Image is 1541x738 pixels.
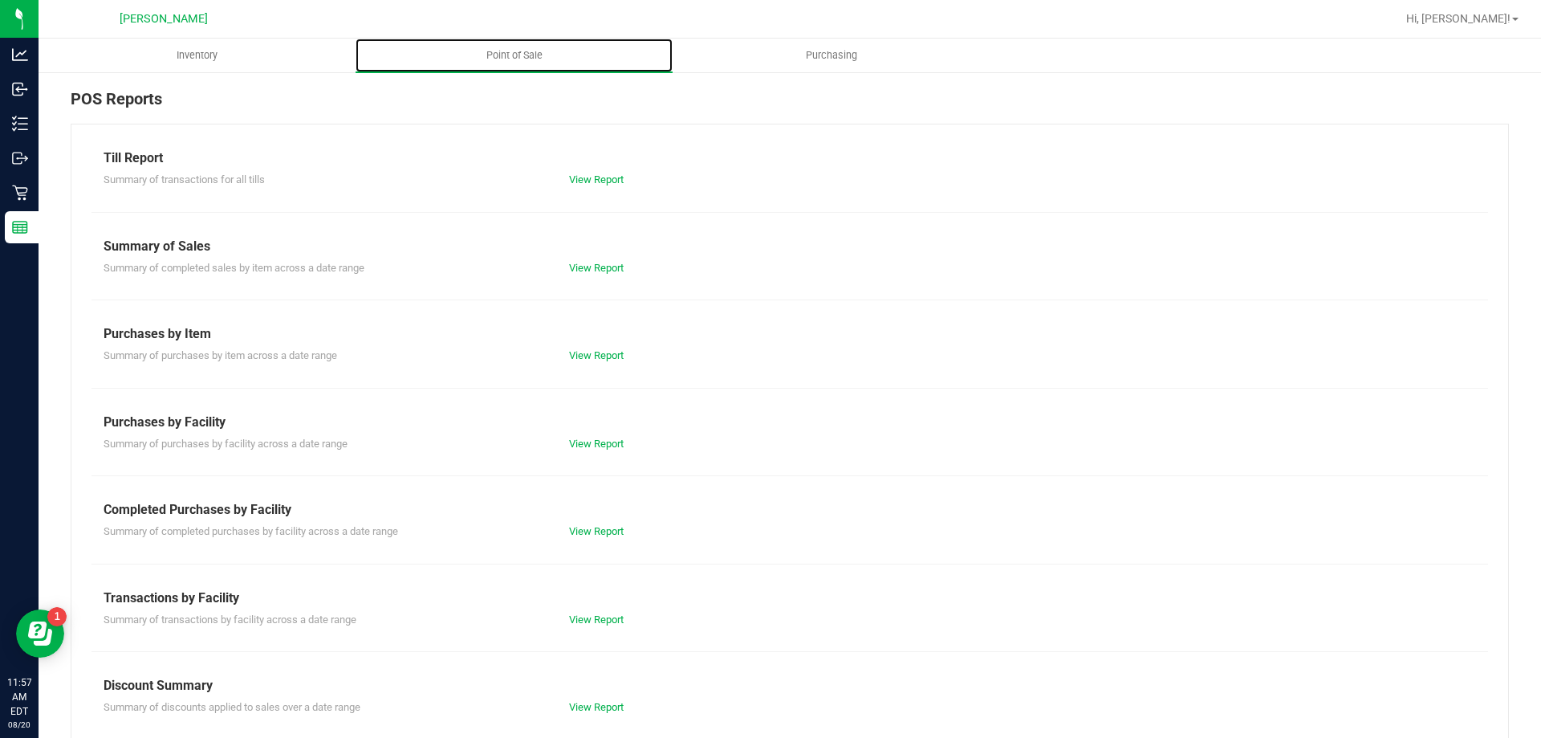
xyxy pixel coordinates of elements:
span: Purchasing [784,48,879,63]
div: Transactions by Facility [104,589,1476,608]
div: Completed Purchases by Facility [104,500,1476,520]
iframe: Resource center unread badge [47,607,67,626]
p: 08/20 [7,719,31,731]
span: Summary of completed sales by item across a date range [104,262,364,274]
a: Point of Sale [356,39,673,72]
span: Summary of transactions for all tills [104,173,265,186]
a: View Report [569,349,624,361]
inline-svg: Analytics [12,47,28,63]
a: View Report [569,262,624,274]
span: Summary of purchases by facility across a date range [104,438,348,450]
span: Hi, [PERSON_NAME]! [1406,12,1511,25]
span: Summary of purchases by item across a date range [104,349,337,361]
div: Purchases by Facility [104,413,1476,432]
div: Discount Summary [104,676,1476,695]
div: Till Report [104,149,1476,168]
a: Inventory [39,39,356,72]
inline-svg: Outbound [12,150,28,166]
span: Summary of completed purchases by facility across a date range [104,525,398,537]
div: POS Reports [71,87,1509,124]
span: Summary of discounts applied to sales over a date range [104,701,360,713]
a: View Report [569,614,624,626]
a: View Report [569,173,624,186]
span: Inventory [155,48,239,63]
p: 11:57 AM EDT [7,675,31,719]
a: Purchasing [673,39,990,72]
a: View Report [569,438,624,450]
iframe: Resource center [16,610,64,658]
span: Summary of transactions by facility across a date range [104,614,356,626]
inline-svg: Retail [12,185,28,201]
span: [PERSON_NAME] [120,12,208,26]
inline-svg: Inventory [12,116,28,132]
a: View Report [569,525,624,537]
div: Purchases by Item [104,324,1476,344]
inline-svg: Reports [12,219,28,235]
a: View Report [569,701,624,713]
inline-svg: Inbound [12,81,28,97]
span: Point of Sale [465,48,564,63]
div: Summary of Sales [104,237,1476,256]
